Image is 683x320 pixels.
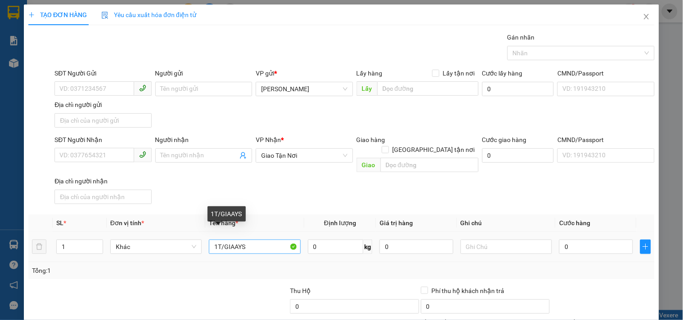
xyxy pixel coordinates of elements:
span: Lê Đại Hành [261,82,347,96]
div: Người nhận [155,135,252,145]
span: SL [56,219,63,227]
label: Cước giao hàng [482,136,527,143]
img: icon [101,12,109,19]
button: plus [640,240,651,254]
span: Giao [357,158,380,172]
span: Yêu cầu xuất hóa đơn điện tử [101,11,196,18]
span: Giao Tận Nơi [261,149,347,162]
span: Lấy [357,81,377,96]
span: Phí thu hộ khách nhận trả [428,286,508,296]
div: Người gửi [155,68,252,78]
span: kg [363,240,372,254]
span: [GEOGRAPHIC_DATA] tận nơi [389,145,479,155]
button: delete [32,240,46,254]
label: Gán nhãn [507,34,535,41]
input: Cước giao hàng [482,148,554,163]
span: TẠO ĐƠN HÀNG [28,11,87,18]
span: Định lượng [324,219,356,227]
input: 0 [380,240,453,254]
span: Cước hàng [559,219,590,227]
span: phone [139,84,146,92]
input: Địa chỉ của người nhận [54,190,151,204]
div: 1T/GIAAYS [208,206,246,222]
span: plus [641,243,651,250]
div: CMND/Passport [557,135,654,145]
div: CMND/Passport [557,68,654,78]
span: Thu Hộ [290,287,311,294]
span: Giá trị hàng [380,219,413,227]
span: Khác [116,240,196,253]
div: Địa chỉ người gửi [54,100,151,110]
span: phone [139,151,146,158]
div: Tổng: 1 [32,266,264,276]
span: Đơn vị tính [110,219,144,227]
div: SĐT Người Nhận [54,135,151,145]
div: Địa chỉ người nhận [54,176,151,186]
span: close [643,13,650,20]
label: Cước lấy hàng [482,70,523,77]
div: VP gửi [256,68,353,78]
span: VP Nhận [256,136,281,143]
input: Dọc đường [377,81,479,96]
div: SĐT Người Gửi [54,68,151,78]
th: Ghi chú [457,214,556,232]
span: Giao hàng [357,136,385,143]
input: Cước lấy hàng [482,82,554,96]
input: VD: Bàn, Ghế [209,240,300,254]
span: Lấy hàng [357,70,383,77]
span: plus [28,12,35,18]
button: Close [634,4,659,30]
span: Lấy tận nơi [439,68,479,78]
input: Dọc đường [380,158,479,172]
input: Địa chỉ của người gửi [54,113,151,128]
span: user-add [240,152,247,159]
input: Ghi Chú [461,240,552,254]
